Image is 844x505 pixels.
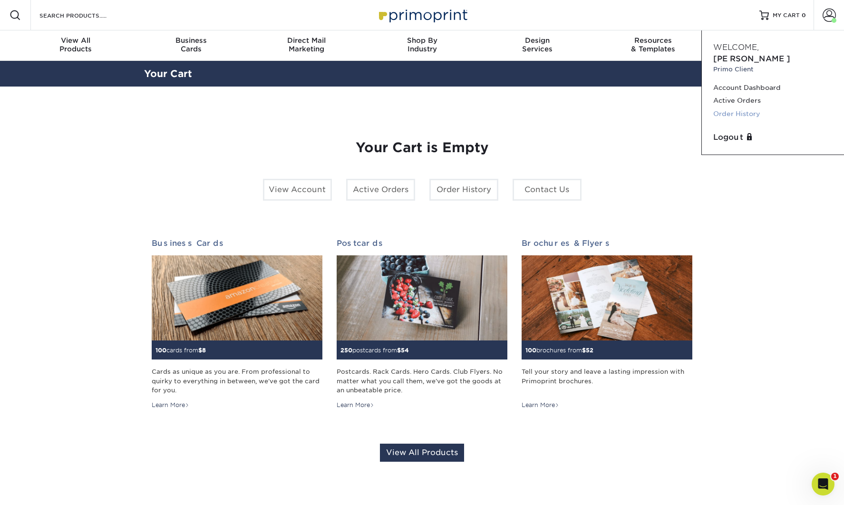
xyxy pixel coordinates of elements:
span: 100 [525,347,536,354]
h1: Your Cart is Empty [152,140,693,156]
span: 8 [202,347,206,354]
a: Contact Us [513,179,582,201]
span: 250 [340,347,352,354]
span: $ [198,347,202,354]
span: Shop By [364,36,480,45]
img: Brochures & Flyers [522,255,692,341]
div: Cards as unique as you are. From professional to quirky to everything in between, we've got the c... [152,367,322,394]
span: Resources [595,36,711,45]
span: MY CART [773,11,800,19]
span: 100 [155,347,166,354]
span: 54 [401,347,409,354]
img: Postcards [337,255,507,341]
small: Primo Client [713,65,833,74]
a: Shop ByIndustry [364,30,480,61]
div: Learn More [522,401,559,409]
span: [PERSON_NAME] [713,54,790,63]
small: brochures from [525,347,593,354]
div: Industry [364,36,480,53]
a: Active Orders [346,179,415,201]
span: View All [18,36,134,45]
a: Postcards 250postcards from$54 Postcards. Rack Cards. Hero Cards. Club Flyers. No matter what you... [337,239,507,410]
a: View Account [263,179,332,201]
h2: Business Cards [152,239,322,248]
a: View All Products [380,444,464,462]
div: Products [18,36,134,53]
a: Resources& Templates [595,30,711,61]
span: Business [133,36,249,45]
iframe: Intercom live chat [812,473,834,495]
a: Order History [713,107,833,120]
span: Design [480,36,595,45]
div: Learn More [152,401,189,409]
a: Your Cart [144,68,192,79]
a: Account Dashboard [713,81,833,94]
a: Active Orders [713,94,833,107]
div: Services [480,36,595,53]
div: & Templates [595,36,711,53]
a: BusinessCards [133,30,249,61]
a: Business Cards 100cards from$8 Cards as unique as you are. From professional to quirky to everyth... [152,239,322,410]
span: $ [582,347,586,354]
img: Business Cards [152,255,322,341]
small: cards from [155,347,206,354]
a: Logout [713,132,833,143]
div: Cards [133,36,249,53]
a: DesignServices [480,30,595,61]
span: 52 [586,347,593,354]
h2: Brochures & Flyers [522,239,692,248]
span: $ [397,347,401,354]
a: Direct MailMarketing [249,30,364,61]
span: 0 [802,12,806,19]
span: 1 [831,473,839,480]
div: Learn More [337,401,374,409]
a: View AllProducts [18,30,134,61]
a: Brochures & Flyers 100brochures from$52 Tell your story and leave a lasting impression with Primo... [522,239,692,410]
input: SEARCH PRODUCTS..... [39,10,131,21]
div: Postcards. Rack Cards. Hero Cards. Club Flyers. No matter what you call them, we've got the goods... [337,367,507,394]
h2: Postcards [337,239,507,248]
div: Tell your story and leave a lasting impression with Primoprint brochures. [522,367,692,394]
small: postcards from [340,347,409,354]
a: Order History [429,179,498,201]
span: Direct Mail [249,36,364,45]
img: Primoprint [375,5,470,25]
div: Marketing [249,36,364,53]
span: Welcome, [713,43,759,52]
